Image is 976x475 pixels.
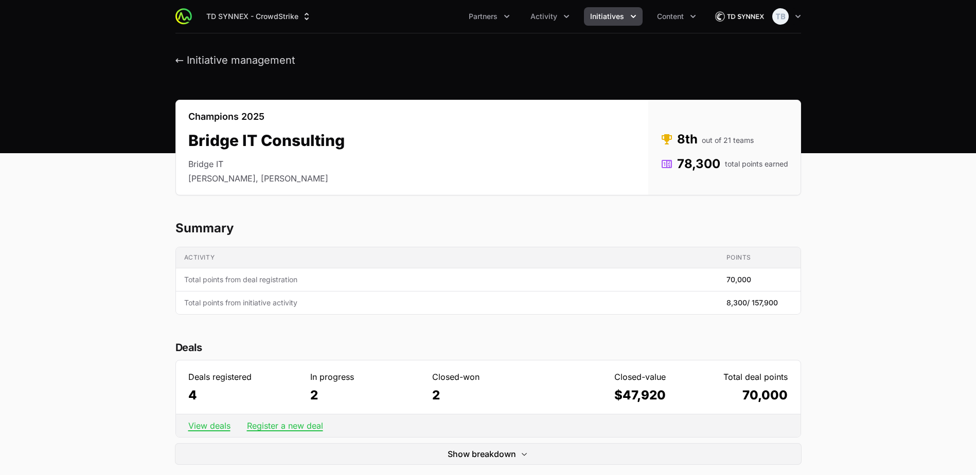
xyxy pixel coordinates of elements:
[247,421,323,431] a: Register a new deal
[661,131,788,148] dd: 8th
[188,158,345,170] li: Bridge IT
[530,11,557,22] span: Activity
[175,100,801,195] section: Bridge IT Consulting's details
[651,7,702,26] button: Content
[184,298,710,308] span: Total points from initiative activity
[188,421,230,431] a: View deals
[524,7,576,26] div: Activity menu
[188,172,345,185] li: [PERSON_NAME], [PERSON_NAME]
[554,387,666,404] dd: $47,920
[584,7,643,26] button: Initiatives
[463,7,516,26] button: Partners
[176,247,718,268] th: Activity
[184,275,710,285] span: Total points from deal registration
[651,7,702,26] div: Content menu
[715,6,764,27] img: TD SYNNEX
[590,11,624,22] span: Initiatives
[463,7,516,26] div: Partners menu
[175,444,801,464] button: Show breakdownExpand/Collapse
[188,131,345,150] h2: Bridge IT Consulting
[310,387,422,404] dd: 2
[554,371,666,383] dt: Closed-value
[702,135,754,145] span: out of 21 teams
[175,54,296,67] button: ← Initiative management
[524,7,576,26] button: Activity
[448,448,516,460] span: Show breakdown
[188,387,300,404] dd: 4
[676,387,788,404] dd: 70,000
[175,339,801,356] h2: Deals
[772,8,789,25] img: Taylor Bradshaw
[676,371,788,383] dt: Total deal points
[661,156,788,172] dd: 78,300
[657,11,684,22] span: Content
[192,7,702,26] div: Main navigation
[432,371,544,383] dt: Closed-won
[584,7,643,26] div: Initiatives menu
[175,220,801,315] section: Bridge IT Consulting's progress summary
[200,7,318,26] button: TD SYNNEX - CrowdStrike
[310,371,422,383] dt: In progress
[200,7,318,26] div: Supplier switch menu
[726,298,778,308] span: 8,300
[718,247,801,268] th: Points
[432,387,544,404] dd: 2
[747,298,778,307] span: / 157,900
[469,11,498,22] span: Partners
[175,339,801,464] section: Deal statistics
[188,371,300,383] dt: Deals registered
[188,111,345,123] p: Champions 2025
[725,159,788,169] span: total points earned
[520,450,528,458] svg: Expand/Collapse
[726,275,751,285] span: 70,000
[175,220,801,236] h2: Summary
[175,8,192,25] img: ActivitySource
